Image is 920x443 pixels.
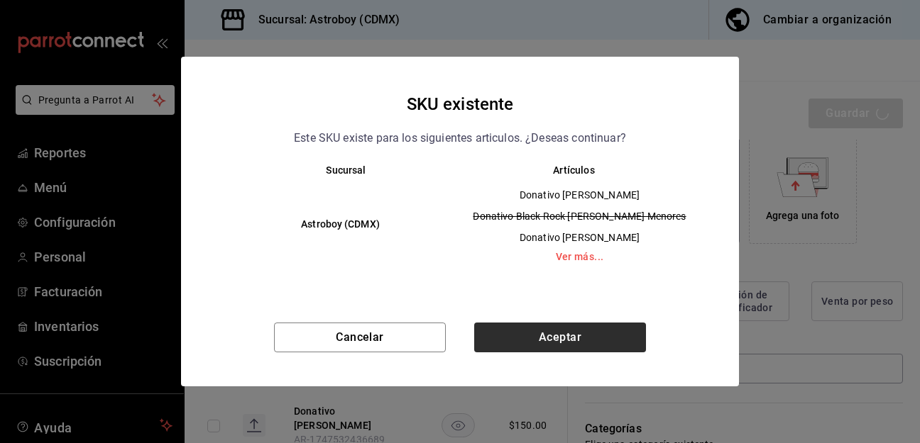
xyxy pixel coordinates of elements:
[407,91,514,118] h4: SKU existente
[472,188,687,202] span: Donativo [PERSON_NAME]
[294,129,626,147] p: Este SKU existe para los siguientes articulos. ¿Deseas continuar?
[472,209,687,223] span: Donativo Black Rock [PERSON_NAME] Menores
[474,323,646,352] button: Aceptar
[209,164,460,176] th: Sucursal
[232,217,449,232] h6: Astroboy (CDMX)
[274,323,446,352] button: Cancelar
[472,252,687,262] a: Ver más...
[472,230,687,245] span: Donativo [PERSON_NAME]
[460,164,711,176] th: Artículos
